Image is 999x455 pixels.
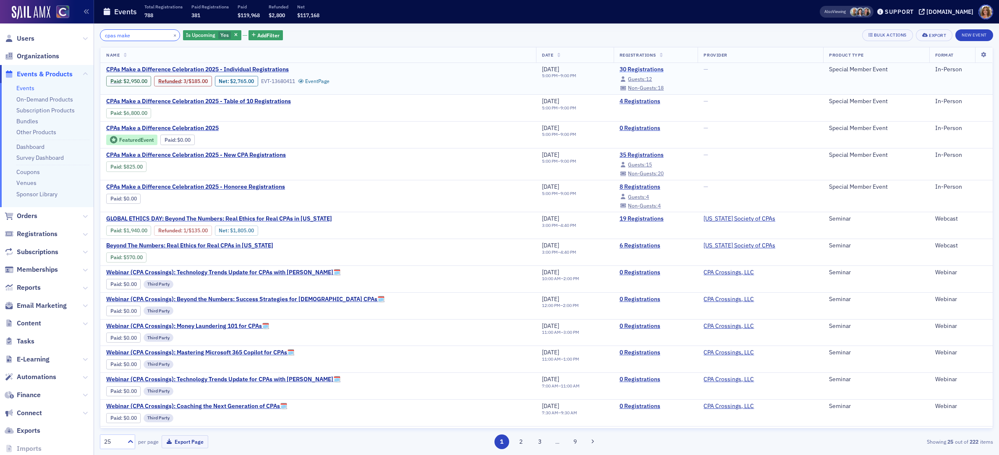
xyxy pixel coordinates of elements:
[219,78,230,84] span: Net :
[703,215,775,223] span: Colorado Society of CPAs
[106,98,291,105] a: CPAs Make a Difference Celebration 2025 - Table of 10 Registrations
[620,203,661,208] a: Non-Guests:4
[703,65,708,73] span: —
[12,6,50,19] img: SailAMX
[862,29,913,41] button: Bulk Actions
[230,78,254,84] span: $2,765.00
[106,376,340,383] a: Webinar (CPA Crossings): Technology Trends Update for CPAs with [PERSON_NAME]🗓️
[5,283,41,292] a: Reports
[703,269,756,276] span: CPA Crossings, LLC
[106,376,340,383] span: Webinar (CPA Crossings): Technology Trends Update for CPAs with John Higgins🗓️
[542,303,579,308] div: –
[110,110,123,116] span: :
[874,33,907,37] div: Bulk Actions
[703,269,754,276] a: CPA Crossings, LLC
[110,308,121,314] a: Paid
[17,229,58,239] span: Registrations
[17,70,73,79] span: Events & Products
[158,227,181,234] a: Refunded
[829,269,923,276] div: Seminar
[106,151,286,159] span: CPAs Make a Difference Celebration 2025 - New CPA Registrations
[110,335,123,341] span: :
[297,4,319,10] p: Net
[110,195,123,202] span: :
[298,78,330,84] a: EventPage
[824,9,832,14] div: Also
[106,296,384,303] span: Webinar (CPA Crossings): Beyond the Numbers: Success Strategies for Female CPAs🗓️
[297,12,319,18] span: $117,168
[5,70,73,79] a: Events & Products
[620,194,649,199] a: Guests:4
[16,143,44,151] a: Dashboard
[620,376,692,383] a: 0 Registrations
[885,8,914,16] div: Support
[703,124,708,132] span: —
[106,125,247,132] span: CPAs Make a Difference Celebration 2025
[628,77,652,81] div: 12
[620,98,692,105] a: 4 Registrations
[829,349,923,356] div: Seminar
[542,356,561,362] time: 11:00 AM
[106,322,269,330] span: Webinar (CPA Crossings): Money Laundering 101 for CPAs🗓️
[50,5,69,20] a: View Homepage
[829,296,923,303] div: Seminar
[563,356,579,362] time: 1:00 PM
[935,151,987,159] div: In-Person
[935,296,987,303] div: Webinar
[110,78,123,84] span: :
[16,179,37,187] a: Venues
[123,195,137,202] span: $0.00
[106,215,332,223] span: GLOBAL ETHICS DAY: Beyond The Numbers: Real Ethics for Real CPAs in Colorado
[542,52,553,58] span: Date
[620,183,692,191] a: 8 Registrations
[703,322,756,330] span: CPA Crossings, LLC
[620,403,692,410] a: 0 Registrations
[123,164,143,170] span: $825.00
[106,252,146,263] div: Paid: 6 - $57000
[620,66,692,73] a: 30 Registrations
[110,78,121,84] a: Paid
[829,322,923,330] div: Seminar
[926,8,973,16] div: [DOMAIN_NAME]
[106,269,340,276] a: Webinar (CPA Crossings): Technology Trends Update for CPAs with [PERSON_NAME]🗓️
[5,337,34,346] a: Tasks
[238,12,260,18] span: $119,968
[542,191,576,196] div: –
[620,322,692,330] a: 0 Registrations
[829,98,923,105] div: Special Member Event
[106,403,287,410] a: Webinar (CPA Crossings): Coaching the Next Generation of CPAs🗓️
[177,137,191,143] span: $0.00
[165,137,178,143] span: :
[542,295,559,303] span: [DATE]
[5,265,58,274] a: Memberships
[628,86,664,90] div: 18
[123,335,137,341] span: $0.00
[563,329,579,335] time: 3:00 PM
[5,247,58,257] a: Subscriptions
[5,52,59,61] a: Organizations
[563,276,579,281] time: 2:00 PM
[110,254,123,260] span: :
[703,151,708,159] span: —
[138,438,159,445] label: per page
[620,77,652,82] a: Guests:12
[935,215,987,223] div: Webcast
[542,190,558,196] time: 5:00 PM
[542,330,579,335] div: –
[238,4,260,10] p: Paid
[542,242,559,249] span: [DATE]
[248,30,283,41] button: AddFilter
[110,164,121,170] a: Paid
[110,164,123,170] span: :
[261,78,295,84] div: EVT-13680411
[257,31,280,39] span: Add Filter
[191,12,200,18] span: 381
[106,135,157,145] div: Featured Event
[119,138,154,142] div: Featured Event
[183,30,241,41] div: Yes
[17,444,42,453] span: Imports
[186,31,215,38] span: Is Upcoming
[829,52,863,58] span: Product Type
[560,222,576,228] time: 4:40 PM
[703,322,754,330] a: CPA Crossings, LLC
